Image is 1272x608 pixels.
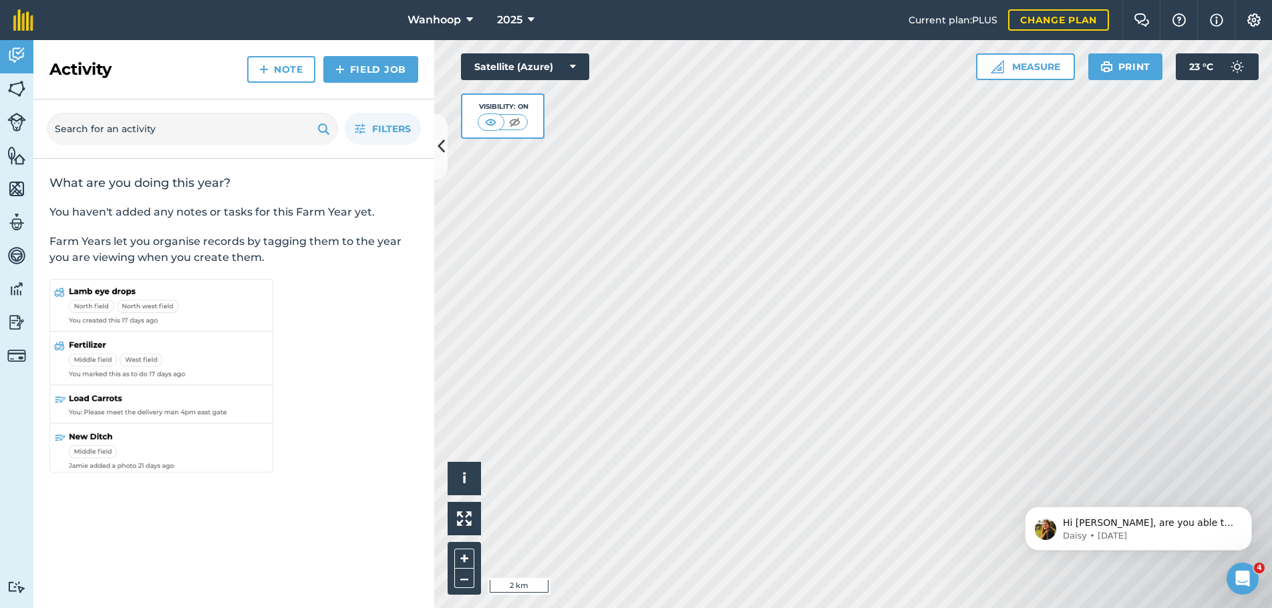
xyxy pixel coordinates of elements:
[7,581,26,593] img: svg+xml;base64,PD94bWwgdmVyc2lvbj0iMS4wIiBlbmNvZGluZz0idXRmLTgiPz4KPCEtLSBHZW5lcmF0b3I6IEFkb2JlIE...
[461,53,589,80] button: Satellite (Azure)
[7,179,26,199] img: svg+xml;base64,PHN2ZyB4bWxucz0iaHR0cDovL3d3dy53My5vcmcvMjAwMC9zdmciIHdpZHRoPSI1NiIgaGVpZ2h0PSI2MC...
[1254,563,1265,573] span: 4
[991,60,1004,73] img: Ruler icon
[506,115,523,129] img: svg+xml;base64,PHN2ZyB4bWxucz0iaHR0cDovL3d3dy53My5vcmcvMjAwMC9zdmciIHdpZHRoPSI1MCIgaGVpZ2h0PSI0MC...
[49,234,418,266] p: Farm Years let you organise records by tagging them to the year you are viewing when you create t...
[1088,53,1163,80] button: Print
[323,56,418,83] a: Field Job
[448,462,481,495] button: i
[497,12,522,28] span: 2025
[976,53,1075,80] button: Measure
[1134,13,1150,27] img: Two speech bubbles overlapping with the left bubble in the forefront
[47,113,338,145] input: Search for an activity
[7,346,26,365] img: svg+xml;base64,PD94bWwgdmVyc2lvbj0iMS4wIiBlbmNvZGluZz0idXRmLTgiPz4KPCEtLSBHZW5lcmF0b3I6IEFkb2JlIE...
[1210,12,1223,28] img: svg+xml;base64,PHN2ZyB4bWxucz0iaHR0cDovL3d3dy53My5vcmcvMjAwMC9zdmciIHdpZHRoPSIxNyIgaGVpZ2h0PSIxNy...
[7,145,26,166] img: svg+xml;base64,PHN2ZyB4bWxucz0iaHR0cDovL3d3dy53My5vcmcvMjAwMC9zdmciIHdpZHRoPSI1NiIgaGVpZ2h0PSI2MC...
[454,549,474,569] button: +
[317,121,330,137] img: svg+xml;base64,PHN2ZyB4bWxucz0iaHR0cDovL3d3dy53My5vcmcvMjAwMC9zdmciIHdpZHRoPSIxOSIgaGVpZ2h0PSIyNC...
[1227,563,1259,595] iframe: Intercom live chat
[247,56,315,83] a: Note
[7,312,26,332] img: svg+xml;base64,PD94bWwgdmVyc2lvbj0iMS4wIiBlbmNvZGluZz0idXRmLTgiPz4KPCEtLSBHZW5lcmF0b3I6IEFkb2JlIE...
[1224,53,1251,80] img: svg+xml;base64,PD94bWwgdmVyc2lvbj0iMS4wIiBlbmNvZGluZz0idXRmLTgiPz4KPCEtLSBHZW5lcmF0b3I6IEFkb2JlIE...
[345,113,421,145] button: Filters
[1176,53,1259,80] button: 23 °C
[7,212,26,232] img: svg+xml;base64,PD94bWwgdmVyc2lvbj0iMS4wIiBlbmNvZGluZz0idXRmLTgiPz4KPCEtLSBHZW5lcmF0b3I6IEFkb2JlIE...
[1008,9,1109,31] a: Change plan
[1189,53,1213,80] span: 23 ° C
[49,59,112,80] h2: Activity
[335,61,345,77] img: svg+xml;base64,PHN2ZyB4bWxucz0iaHR0cDovL3d3dy53My5vcmcvMjAwMC9zdmciIHdpZHRoPSIxNCIgaGVpZ2h0PSIyNC...
[457,511,472,526] img: Four arrows, one pointing top left, one top right, one bottom right and the last bottom left
[13,9,33,31] img: fieldmargin Logo
[462,470,466,487] span: i
[1005,479,1272,572] iframe: Intercom notifications message
[1100,59,1113,75] img: svg+xml;base64,PHN2ZyB4bWxucz0iaHR0cDovL3d3dy53My5vcmcvMjAwMC9zdmciIHdpZHRoPSIxOSIgaGVpZ2h0PSIyNC...
[482,115,499,129] img: svg+xml;base64,PHN2ZyB4bWxucz0iaHR0cDovL3d3dy53My5vcmcvMjAwMC9zdmciIHdpZHRoPSI1MCIgaGVpZ2h0PSI0MC...
[259,61,269,77] img: svg+xml;base64,PHN2ZyB4bWxucz0iaHR0cDovL3d3dy53My5vcmcvMjAwMC9zdmciIHdpZHRoPSIxNCIgaGVpZ2h0PSIyNC...
[7,45,26,65] img: svg+xml;base64,PD94bWwgdmVyc2lvbj0iMS4wIiBlbmNvZGluZz0idXRmLTgiPz4KPCEtLSBHZW5lcmF0b3I6IEFkb2JlIE...
[909,13,997,27] span: Current plan : PLUS
[7,279,26,299] img: svg+xml;base64,PD94bWwgdmVyc2lvbj0iMS4wIiBlbmNvZGluZz0idXRmLTgiPz4KPCEtLSBHZW5lcmF0b3I6IEFkb2JlIE...
[49,175,418,191] h2: What are you doing this year?
[49,204,418,220] p: You haven't added any notes or tasks for this Farm Year yet.
[454,569,474,588] button: –
[7,113,26,131] img: svg+xml;base64,PD94bWwgdmVyc2lvbj0iMS4wIiBlbmNvZGluZz0idXRmLTgiPz4KPCEtLSBHZW5lcmF0b3I6IEFkb2JlIE...
[1246,13,1262,27] img: A cog icon
[7,79,26,99] img: svg+xml;base64,PHN2ZyB4bWxucz0iaHR0cDovL3d3dy53My5vcmcvMjAwMC9zdmciIHdpZHRoPSI1NiIgaGVpZ2h0PSI2MC...
[372,121,411,136] span: Filters
[1171,13,1187,27] img: A question mark icon
[408,12,461,28] span: Wanhoop
[478,101,528,112] div: Visibility: On
[7,246,26,266] img: svg+xml;base64,PD94bWwgdmVyc2lvbj0iMS4wIiBlbmNvZGluZz0idXRmLTgiPz4KPCEtLSBHZW5lcmF0b3I6IEFkb2JlIE...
